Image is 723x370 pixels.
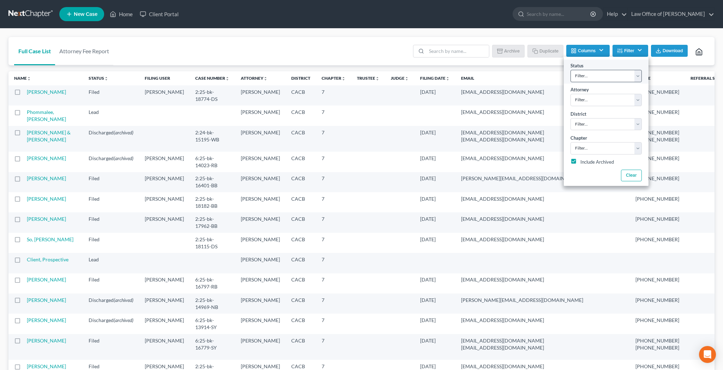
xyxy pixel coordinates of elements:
[190,192,235,212] td: 2:25-bk-18182-BB
[461,276,624,283] pre: [EMAIL_ADDRESS][DOMAIN_NAME]
[635,89,679,96] pre: [PHONE_NUMBER]
[316,192,351,212] td: 7
[286,273,316,293] td: CACB
[235,334,286,360] td: [PERSON_NAME]
[635,337,679,351] pre: [PHONE_NUMBER] [PHONE_NUMBER]
[635,155,679,162] pre: [PHONE_NUMBER]
[139,71,190,85] th: Filing User
[139,212,190,232] td: [PERSON_NAME]
[83,192,139,212] td: Filed
[461,317,624,324] pre: [EMAIL_ADDRESS][DOMAIN_NAME]
[461,216,624,223] pre: [EMAIL_ADDRESS][DOMAIN_NAME]
[27,277,66,283] a: [PERSON_NAME]
[414,314,455,334] td: [DATE]
[663,48,683,54] span: Download
[83,334,139,360] td: Filed
[286,212,316,232] td: CACB
[139,314,190,334] td: [PERSON_NAME]
[235,273,286,293] td: [PERSON_NAME]
[322,75,346,81] a: Chapterunfold_more
[27,155,66,161] a: [PERSON_NAME]
[27,297,66,303] a: [PERSON_NAME]
[139,172,190,192] td: [PERSON_NAME]
[190,334,235,360] td: 6:25-bk-16779-SY
[635,236,679,243] pre: [PHONE_NUMBER]
[190,126,235,152] td: 2:24-bk-15195-WB
[375,77,380,81] i: unfold_more
[139,293,190,314] td: [PERSON_NAME]
[570,86,589,93] label: Attorney
[446,77,450,81] i: unfold_more
[405,77,409,81] i: unfold_more
[114,129,133,135] span: (archived)
[83,293,139,314] td: Discharged
[83,314,139,334] td: Discharged
[286,314,316,334] td: CACB
[286,105,316,126] td: CACB
[635,297,679,304] pre: [PHONE_NUMBER]
[630,71,685,85] th: Phone
[286,253,316,273] td: CACB
[566,45,609,57] button: Columns
[286,334,316,360] td: CACB
[564,57,649,186] div: Filter
[635,195,679,202] pre: [PHONE_NUMBER]
[570,62,584,69] label: Status
[286,172,316,192] td: CACB
[286,293,316,314] td: CACB
[190,293,235,314] td: 2:25-bk-14969-NB
[235,126,286,152] td: [PERSON_NAME]
[316,152,351,172] td: 7
[263,77,268,81] i: unfold_more
[235,233,286,253] td: [PERSON_NAME]
[461,236,624,243] pre: [EMAIL_ADDRESS][DOMAIN_NAME]
[286,126,316,152] td: CACB
[190,172,235,192] td: 2:25-bk-16401-BB
[83,105,139,126] td: Lead
[414,172,455,192] td: [DATE]
[27,175,66,181] a: [PERSON_NAME]
[570,111,586,118] label: District
[613,45,648,57] button: Filter
[414,212,455,232] td: [DATE]
[190,233,235,253] td: 2:25-bk-18115-DS
[461,363,624,370] pre: [EMAIL_ADDRESS][DOMAIN_NAME]
[14,37,55,65] a: Full Case List
[83,172,139,192] td: Filed
[235,253,286,273] td: [PERSON_NAME]
[635,216,679,223] pre: [PHONE_NUMBER]
[580,158,614,166] label: Include Archived
[83,233,139,253] td: Filed
[27,338,66,344] a: [PERSON_NAME]
[286,152,316,172] td: CACB
[241,75,268,81] a: Attorneyunfold_more
[190,273,235,293] td: 6:25-bk-16797-RB
[27,256,68,262] a: Client, Prospective
[83,212,139,232] td: Filed
[635,317,679,324] pre: [PHONE_NUMBER]
[461,337,624,351] pre: [EMAIL_ADDRESS][DOMAIN_NAME] [EMAIL_ADDRESS][DOMAIN_NAME]
[461,155,624,162] pre: [EMAIL_ADDRESS][DOMAIN_NAME]
[139,334,190,360] td: [PERSON_NAME]
[139,273,190,293] td: [PERSON_NAME]
[461,89,624,96] pre: [EMAIL_ADDRESS][DOMAIN_NAME]
[27,317,66,323] a: [PERSON_NAME]
[225,77,229,81] i: unfold_more
[235,314,286,334] td: [PERSON_NAME]
[190,212,235,232] td: 2:25-bk-17962-BB
[461,129,624,143] pre: [EMAIL_ADDRESS][DOMAIN_NAME] [EMAIL_ADDRESS][DOMAIN_NAME]
[27,363,66,369] a: [PERSON_NAME]
[414,334,455,360] td: [DATE]
[27,89,66,95] a: [PERSON_NAME]
[316,105,351,126] td: 7
[621,170,641,181] button: Clear
[83,273,139,293] td: Filed
[286,85,316,105] td: CACB
[27,129,71,142] a: [PERSON_NAME] & [PERSON_NAME]
[455,71,630,85] th: Email
[316,85,351,105] td: 7
[420,75,450,81] a: Filing Dateunfold_more
[27,196,66,202] a: [PERSON_NAME]
[635,175,679,182] pre: [PHONE_NUMBER]
[286,233,316,253] td: CACB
